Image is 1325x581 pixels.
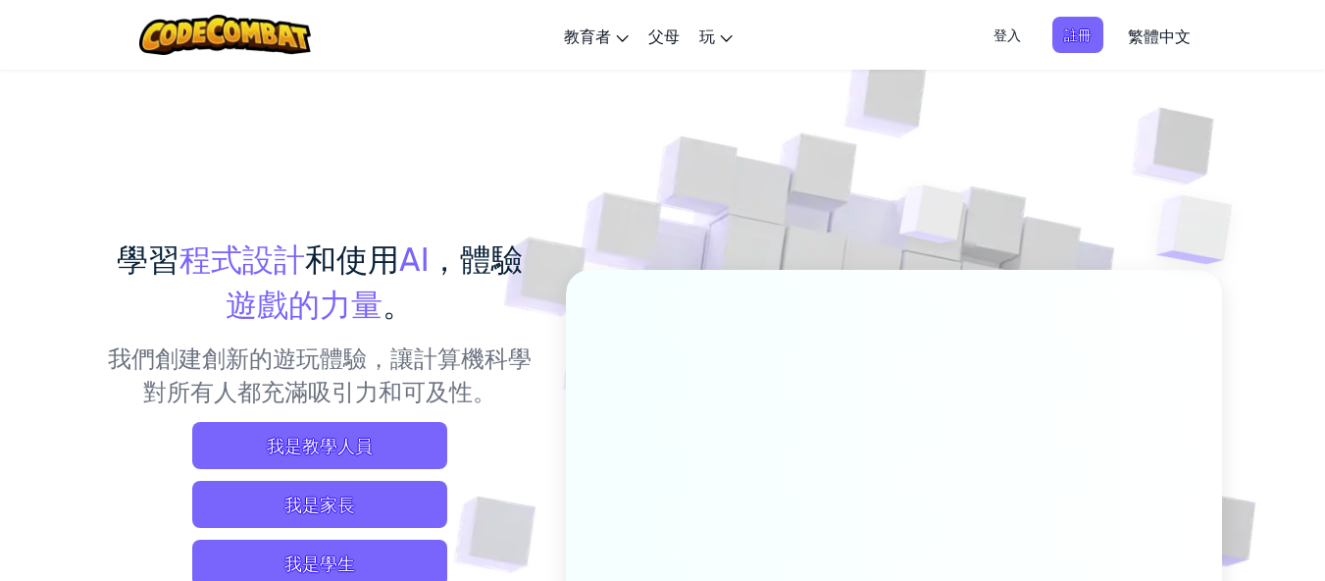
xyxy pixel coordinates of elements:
[982,17,1033,53] button: 登入
[429,238,523,278] span: ，體驗
[1052,17,1103,53] button: 註冊
[862,146,1003,292] img: Overlap cubes
[1128,26,1191,46] span: 繁體中文
[192,422,447,469] a: 我是教學人員
[699,26,715,46] span: 玩
[564,26,611,46] span: 教育者
[305,238,399,278] span: 和使用
[638,9,689,62] a: 父母
[139,15,311,55] img: CodeCombat logo
[117,238,179,278] span: 學習
[1117,147,1287,313] img: Overlap cubes
[689,9,742,62] a: 玩
[226,284,382,323] span: 遊戲的力量
[554,9,638,62] a: 教育者
[179,238,305,278] span: 程式設計
[382,284,414,323] span: 。
[104,341,536,407] p: 我們創建創新的遊玩體驗，讓計算機科學對所有人都充滿吸引力和可及性。
[1118,9,1200,62] a: 繁體中文
[399,238,429,278] span: AI
[192,481,447,528] a: 我是家長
